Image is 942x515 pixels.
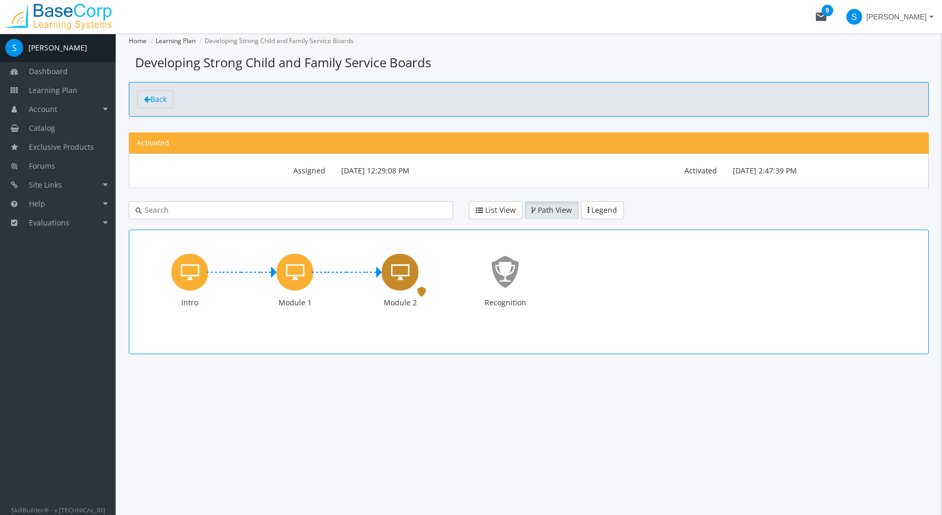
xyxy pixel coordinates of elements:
div: Recognition - Activated [453,238,558,346]
span: Legend [591,205,617,215]
span: Evaluations [29,218,69,228]
span: Learning Plan [29,85,77,95]
span: Developing Strong Child and Family Service Boards [135,54,431,71]
span: Account [29,104,57,114]
div: Module 2 [347,238,453,346]
label: Assigned [137,162,333,176]
span: List View [485,205,516,215]
span: Path View [538,205,572,215]
div: Learning Path [129,230,929,354]
span: Catalog [29,123,55,133]
div: Recognition [474,298,537,307]
li: Developing Strong Child and Family Service Boards [197,34,354,48]
div: Module 2 [368,298,432,307]
span: Forums [29,161,55,171]
div: Module 1 [242,238,347,346]
div: Intro [137,238,242,346]
span: S [846,9,862,25]
div: [PERSON_NAME] [28,43,87,53]
span: S [5,39,23,57]
span: [PERSON_NAME] [866,7,927,26]
a: Home [129,36,147,45]
nav: Breadcrumbs [129,34,929,48]
small: SkillBuilder® - v.[TECHNICAL_ID] [11,506,105,514]
mat-icon: mail [815,11,827,23]
a: Learning Plan [156,36,196,45]
span: Dashboard [29,66,68,76]
span: Exclusive Products [29,142,94,152]
span: Site Links [29,180,62,190]
span: Help [29,199,45,209]
span: Activated [137,138,169,148]
label: Activated [529,162,725,176]
section: toolbar [129,82,929,117]
section: Learning Path Information [129,132,929,188]
input: Search [142,205,446,215]
a: Back [137,90,173,108]
p: [DATE] 12:29:08 PM [341,162,521,180]
p: [DATE] 2:47:39 PM [733,162,913,180]
div: Module 1 [263,298,326,307]
span: Back [150,94,167,104]
div: Intro [158,298,221,307]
